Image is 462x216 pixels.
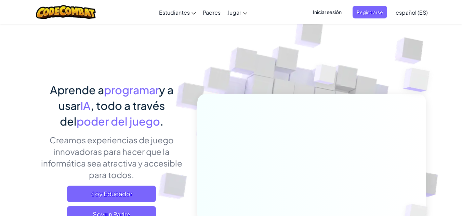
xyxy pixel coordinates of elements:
a: español (ES) [392,3,431,21]
a: Soy Educador [67,186,156,202]
button: Registrarse [353,6,387,18]
p: Creamos experiencias de juego innovadoras para hacer que la informática sea atractiva y accesible... [36,134,187,181]
img: Overlap cubes [301,51,350,102]
span: español (ES) [396,9,428,16]
span: Estudiantes [159,9,190,16]
span: programar [104,83,159,97]
a: Estudiantes [156,3,199,21]
a: Padres [199,3,224,21]
span: poder del juego [77,114,160,128]
a: Jugar [224,3,251,21]
img: CodeCombat logo [36,5,96,19]
button: Iniciar sesión [309,6,346,18]
span: , todo a través del [60,99,165,128]
img: Overlap cubes [390,51,449,109]
span: Jugar [227,9,241,16]
span: Aprende a [50,83,104,97]
span: . [160,114,163,128]
span: IA [80,99,91,112]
